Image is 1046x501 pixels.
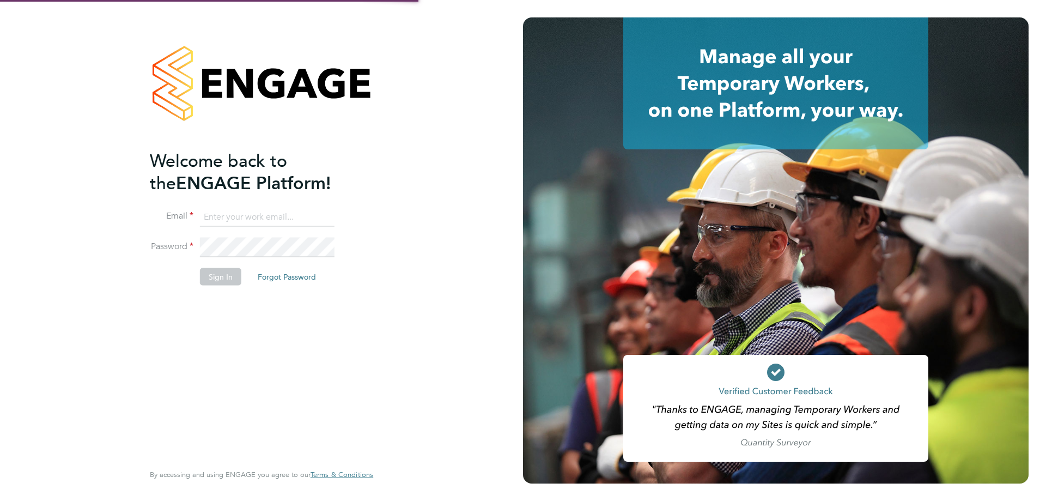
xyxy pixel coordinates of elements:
input: Enter your work email... [200,207,335,227]
a: Terms & Conditions [311,470,373,479]
label: Password [150,241,193,252]
span: By accessing and using ENGAGE you agree to our [150,470,373,479]
label: Email [150,210,193,222]
button: Sign In [200,268,241,286]
button: Forgot Password [249,268,325,286]
span: Welcome back to the [150,150,287,194]
h2: ENGAGE Platform! [150,149,362,194]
